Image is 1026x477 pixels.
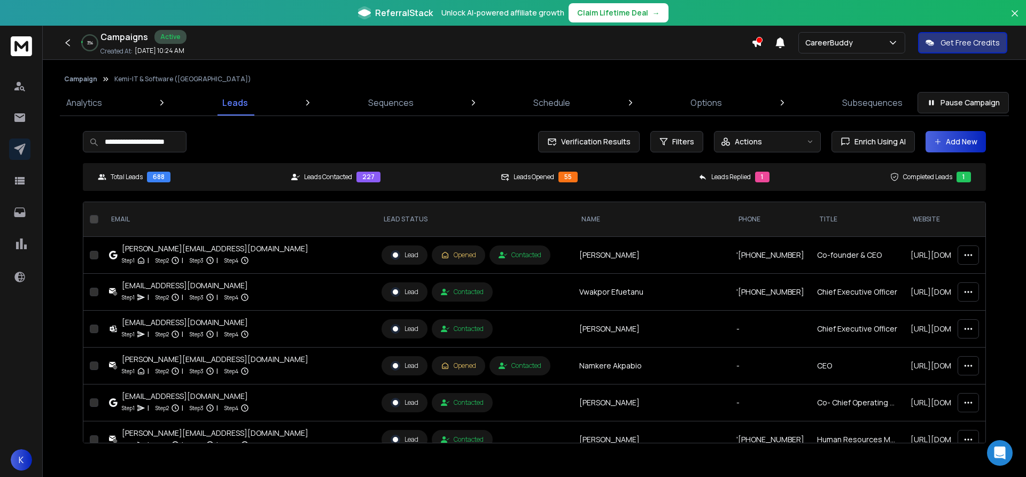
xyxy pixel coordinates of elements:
p: [DATE] 10:24 AM [135,47,184,55]
p: Actions [735,136,762,147]
td: [URL][DOMAIN_NAME] [904,274,998,311]
td: '[PHONE_NUMBER] [730,237,811,274]
button: K [11,449,32,471]
p: Step 4 [224,403,238,413]
td: '[PHONE_NUMBER] [730,421,811,458]
p: Step 2 [156,255,169,266]
p: Step 3 [190,292,204,303]
p: | [216,403,218,413]
div: Lead [391,398,418,407]
p: Kemi-IT & Software ([GEOGRAPHIC_DATA]) [114,75,251,83]
p: Step 4 [224,255,238,266]
a: Sequences [362,90,420,116]
p: Unlock AI-powered affiliate growth [441,7,564,18]
td: CEO [811,348,904,384]
p: Step 1 [122,292,135,303]
div: [PERSON_NAME][EMAIL_ADDRESS][DOMAIN_NAME] [122,243,308,254]
button: Claim Lifetime Deal→ [569,3,669,22]
td: [PERSON_NAME] [573,311,730,348]
div: Opened [441,251,476,259]
th: title [811,202,904,237]
p: Step 3 [190,403,204,413]
td: [URL][DOMAIN_NAME] [904,311,998,348]
td: [PERSON_NAME] [573,421,730,458]
p: Leads Replied [711,173,751,181]
p: | [182,292,183,303]
p: Analytics [66,96,102,109]
div: 1 [957,172,971,182]
p: | [147,329,149,340]
p: | [182,329,183,340]
p: Step 4 [224,366,238,376]
p: Step 2 [156,440,169,450]
a: Leads [216,90,254,116]
button: Close banner [1008,6,1022,32]
td: - [730,384,811,421]
th: website [904,202,998,237]
td: Chief Executive Officer [811,311,904,348]
p: Step 4 [224,292,238,303]
th: Phone [730,202,811,237]
p: Get Free Credits [941,37,1000,48]
div: 1 [755,172,770,182]
button: Enrich Using AI [831,131,915,152]
div: [EMAIL_ADDRESS][DOMAIN_NAME] [122,391,249,402]
div: Lead [391,361,418,371]
td: [URL][DOMAIN_NAME] [904,421,998,458]
div: [PERSON_NAME][EMAIL_ADDRESS][DOMAIN_NAME] [122,428,308,438]
p: CareerBuddy [805,37,857,48]
div: [EMAIL_ADDRESS][DOMAIN_NAME] [122,280,249,291]
a: Options [684,90,728,116]
p: Leads Opened [514,173,554,181]
p: | [147,440,149,450]
th: LEAD STATUS [375,202,573,237]
p: Step 1 [122,403,135,413]
p: | [147,255,149,266]
p: Sequences [368,96,414,109]
div: 55 [558,172,578,182]
span: ReferralStack [375,6,433,19]
p: Step 1 [122,329,135,340]
td: '[PHONE_NUMBER] [730,274,811,311]
div: Contacted [441,435,484,444]
p: Step 2 [156,292,169,303]
button: Add New [926,131,986,152]
td: Human Resources Manager [811,421,904,458]
p: Step 1 [122,440,135,450]
p: Step 1 [122,255,135,266]
p: Step 1 [122,366,135,376]
p: Subsequences [842,96,903,109]
p: | [182,366,183,376]
p: | [216,255,218,266]
p: Step 4 [224,329,238,340]
div: 688 [147,172,170,182]
p: Leads Contacted [304,173,352,181]
div: Lead [391,287,418,297]
p: 3 % [87,40,93,46]
p: Schedule [533,96,570,109]
p: | [216,440,218,450]
p: | [147,403,149,413]
th: EMAIL [103,202,375,237]
p: Leads [222,96,248,109]
div: Contacted [441,288,484,296]
td: [PERSON_NAME] [573,384,730,421]
button: Verification Results [538,131,640,152]
p: | [182,403,183,413]
td: Vwakpor Efuetanu [573,274,730,311]
button: Get Free Credits [918,32,1007,53]
span: → [652,7,660,18]
p: Total Leads [111,173,143,181]
p: | [147,292,149,303]
p: Step 2 [156,329,169,340]
div: 227 [356,172,380,182]
p: Step 3 [190,255,204,266]
p: Step 3 [190,366,204,376]
p: | [216,329,218,340]
span: Enrich Using AI [850,136,906,147]
td: Namkere Akpabio [573,348,730,384]
button: Pause Campaign [918,92,1009,113]
p: Step 2 [156,366,169,376]
td: Chief Executive Officer [811,274,904,311]
p: | [216,292,218,303]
